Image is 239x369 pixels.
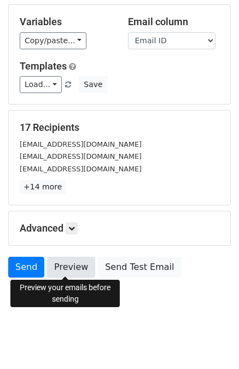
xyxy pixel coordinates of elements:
a: Load... [20,76,62,93]
a: Copy/paste... [20,32,86,49]
a: Send [8,257,44,278]
a: Preview [47,257,95,278]
a: Templates [20,60,67,72]
h5: Advanced [20,222,219,234]
h5: Variables [20,16,112,28]
a: +14 more [20,180,66,194]
button: Save [79,76,107,93]
small: [EMAIL_ADDRESS][DOMAIN_NAME] [20,140,142,148]
small: [EMAIL_ADDRESS][DOMAIN_NAME] [20,165,142,173]
small: [EMAIL_ADDRESS][DOMAIN_NAME] [20,152,142,160]
h5: Email column [128,16,220,28]
div: Preview your emails before sending [10,280,120,307]
iframe: Chat Widget [184,316,239,369]
a: Send Test Email [98,257,181,278]
h5: 17 Recipients [20,122,219,134]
